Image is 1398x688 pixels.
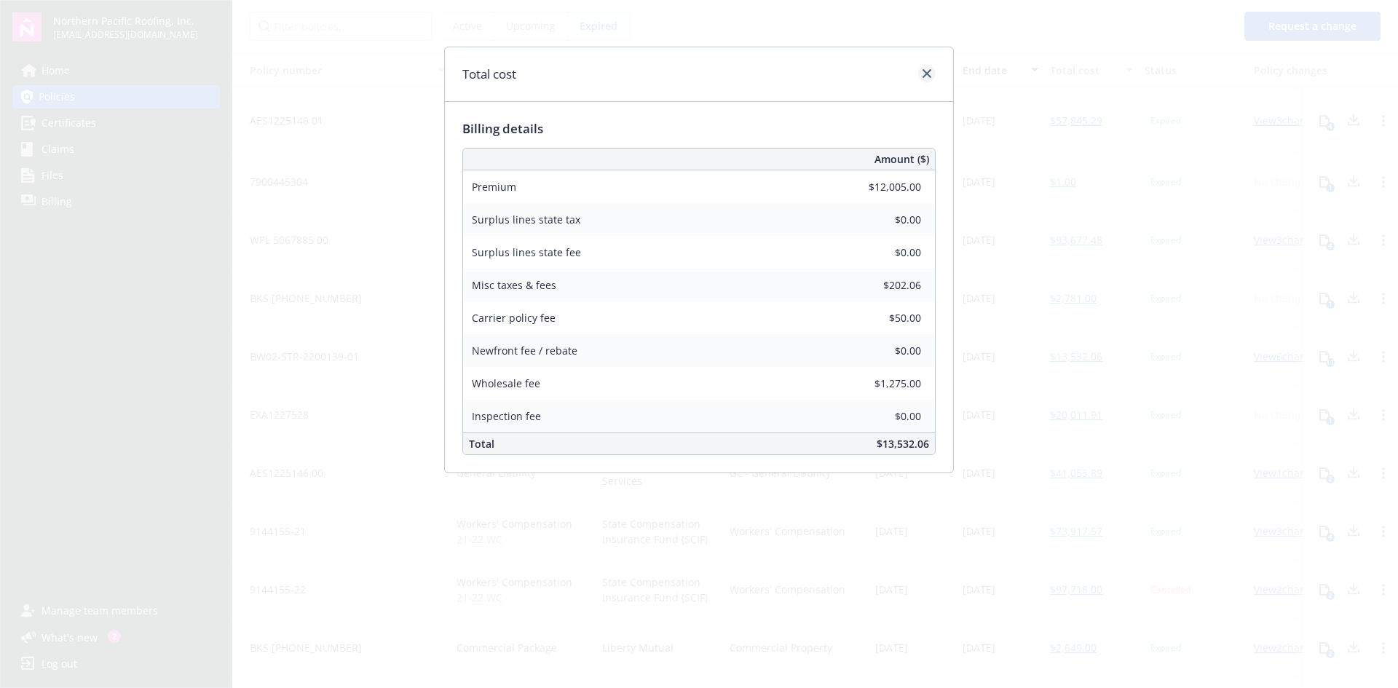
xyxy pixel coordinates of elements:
[877,437,929,451] span: $13,532.06
[918,65,936,82] a: close
[472,278,556,292] span: Misc taxes & fees
[469,437,494,451] span: Total
[835,372,930,394] input: 0.00
[472,311,556,325] span: Carrier policy fee
[835,307,930,328] input: 0.00
[835,241,930,263] input: 0.00
[835,274,930,296] input: 0.00
[462,120,543,137] span: Billing details
[472,376,540,390] span: Wholesale fee
[462,65,516,84] h1: Total cost
[472,213,580,226] span: Surplus lines state tax
[835,175,930,197] input: 0.00
[835,208,930,230] input: 0.00
[835,405,930,427] input: 0.00
[835,339,930,361] input: 0.00
[472,245,581,259] span: Surplus lines state fee
[472,344,577,357] span: Newfront fee / rebate
[472,180,516,194] span: Premium
[472,409,541,423] span: Inspection fee
[874,151,929,167] span: Amount ($)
